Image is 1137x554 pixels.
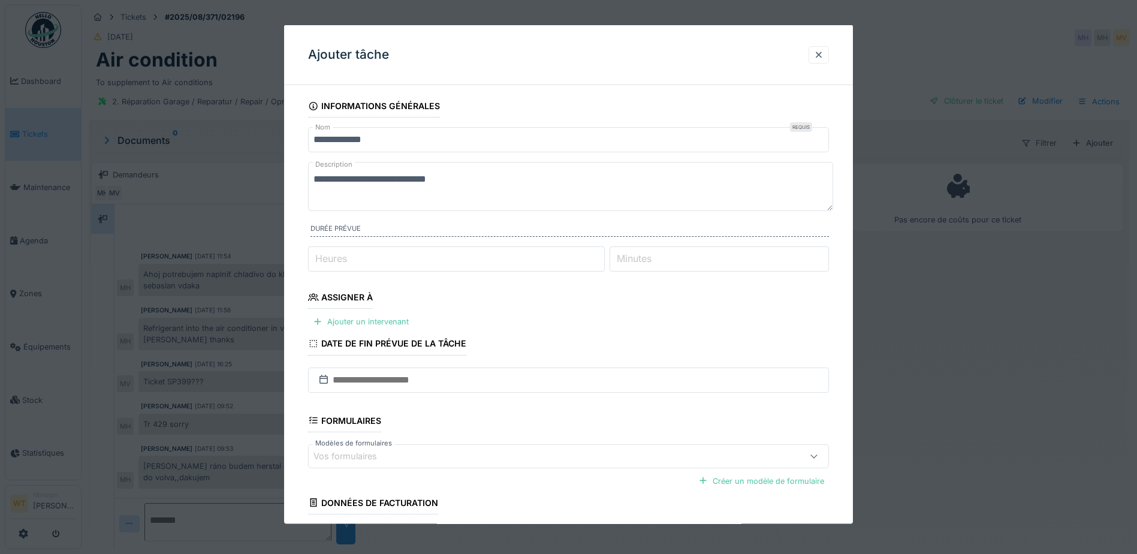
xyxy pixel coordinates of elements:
h3: Ajouter tâche [308,47,389,62]
div: Données de facturation [308,493,438,514]
label: Heures [313,251,349,266]
div: Informations générales [308,97,440,118]
label: Nom [313,122,333,133]
div: Date de fin prévue de la tâche [308,335,466,355]
div: Assigner à [308,288,373,309]
div: Formulaires [308,411,381,432]
label: Durée prévue [310,224,829,237]
label: Modèles de formulaires [313,438,394,448]
div: Requis [790,122,812,132]
div: Ajouter un intervenant [308,314,414,330]
label: Description [313,157,355,172]
div: Créer un modèle de formulaire [693,472,829,489]
div: Vos formulaires [313,449,394,462]
label: Minutes [614,251,654,266]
